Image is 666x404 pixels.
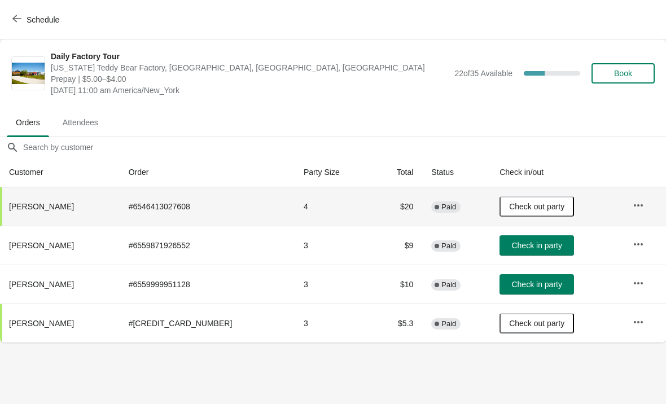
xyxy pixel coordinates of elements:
td: $5.3 [373,304,423,342]
span: Check in party [511,280,562,289]
th: Party Size [295,157,373,187]
td: # 6559871926552 [120,226,295,265]
span: Orders [7,112,49,133]
span: Attendees [54,112,107,133]
th: Order [120,157,295,187]
span: Check out party [509,202,564,211]
td: $10 [373,265,423,304]
button: Check out party [499,196,574,217]
span: Paid [441,241,456,251]
span: Book [614,69,632,78]
span: 22 of 35 Available [454,69,512,78]
span: [PERSON_NAME] [9,280,74,289]
button: Schedule [6,10,68,30]
th: Total [373,157,423,187]
td: 3 [295,226,373,265]
span: Schedule [27,15,59,24]
span: Paid [441,280,456,289]
td: $9 [373,226,423,265]
button: Check in party [499,235,574,256]
button: Book [591,63,655,84]
th: Check in/out [490,157,624,187]
td: 3 [295,265,373,304]
td: $20 [373,187,423,226]
td: # [CREDIT_CARD_NUMBER] [120,304,295,342]
span: [US_STATE] Teddy Bear Factory, [GEOGRAPHIC_DATA], [GEOGRAPHIC_DATA], [GEOGRAPHIC_DATA] [51,62,449,73]
span: Daily Factory Tour [51,51,449,62]
td: # 6546413027608 [120,187,295,226]
button: Check out party [499,313,574,333]
span: Check out party [509,319,564,328]
span: Paid [441,319,456,328]
td: # 6559999951128 [120,265,295,304]
img: Daily Factory Tour [12,63,45,85]
span: Check in party [511,241,562,250]
th: Status [422,157,490,187]
span: Paid [441,203,456,212]
span: [PERSON_NAME] [9,241,74,250]
button: Check in party [499,274,574,295]
td: 3 [295,304,373,342]
td: 4 [295,187,373,226]
span: Prepay | $5.00–$4.00 [51,73,449,85]
input: Search by customer [23,137,666,157]
span: [PERSON_NAME] [9,319,74,328]
span: [DATE] 11:00 am America/New_York [51,85,449,96]
span: [PERSON_NAME] [9,202,74,211]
